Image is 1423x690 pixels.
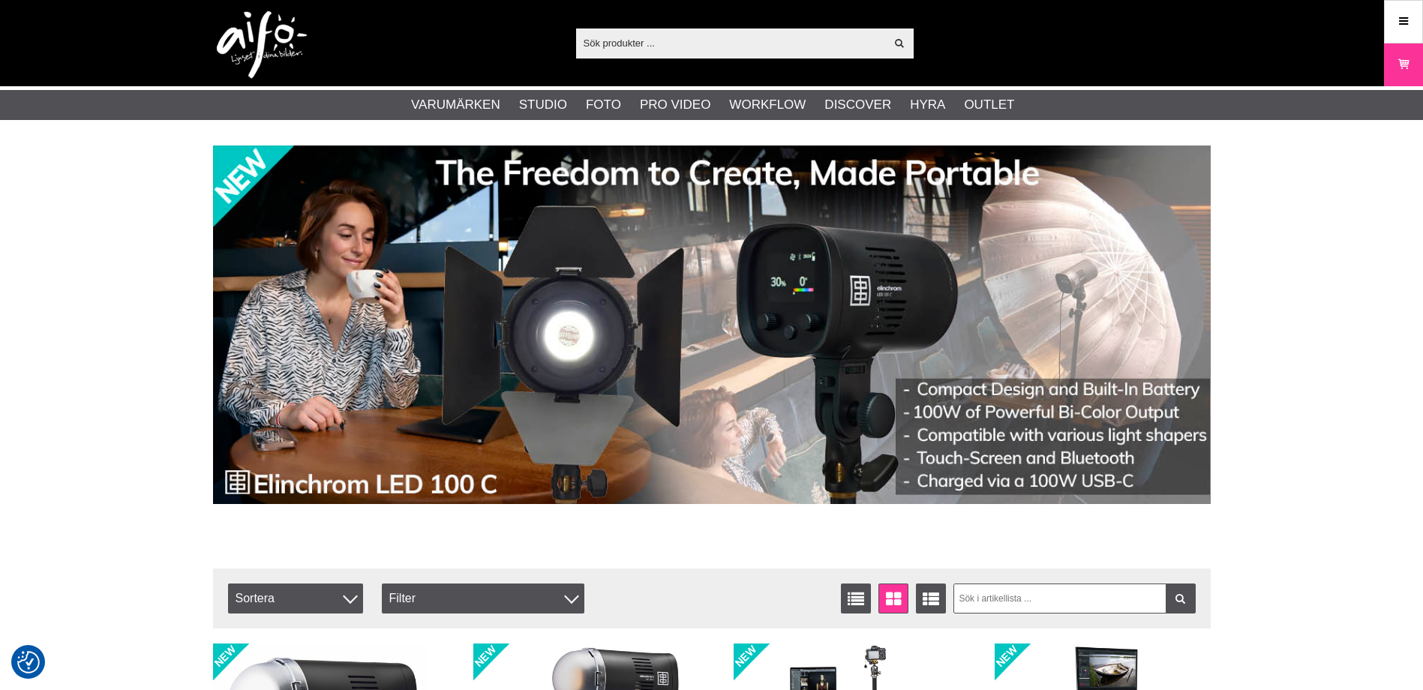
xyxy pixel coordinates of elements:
[878,583,908,613] a: Fönstervisning
[213,145,1211,504] img: Annons:002 banner-elin-led100c11390x.jpg
[729,95,806,115] a: Workflow
[411,95,500,115] a: Varumärken
[841,583,871,613] a: Listvisning
[910,95,945,115] a: Hyra
[17,649,40,676] button: Samtyckesinställningar
[576,31,886,54] input: Sök produkter ...
[217,11,307,79] img: logo.png
[228,583,363,613] span: Sortera
[17,651,40,673] img: Revisit consent button
[519,95,567,115] a: Studio
[1166,583,1196,613] a: Filtrera
[953,583,1196,613] input: Sök i artikellista ...
[640,95,710,115] a: Pro Video
[964,95,1014,115] a: Outlet
[382,583,584,613] div: Filter
[824,95,891,115] a: Discover
[586,95,621,115] a: Foto
[916,583,946,613] a: Utökad listvisning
